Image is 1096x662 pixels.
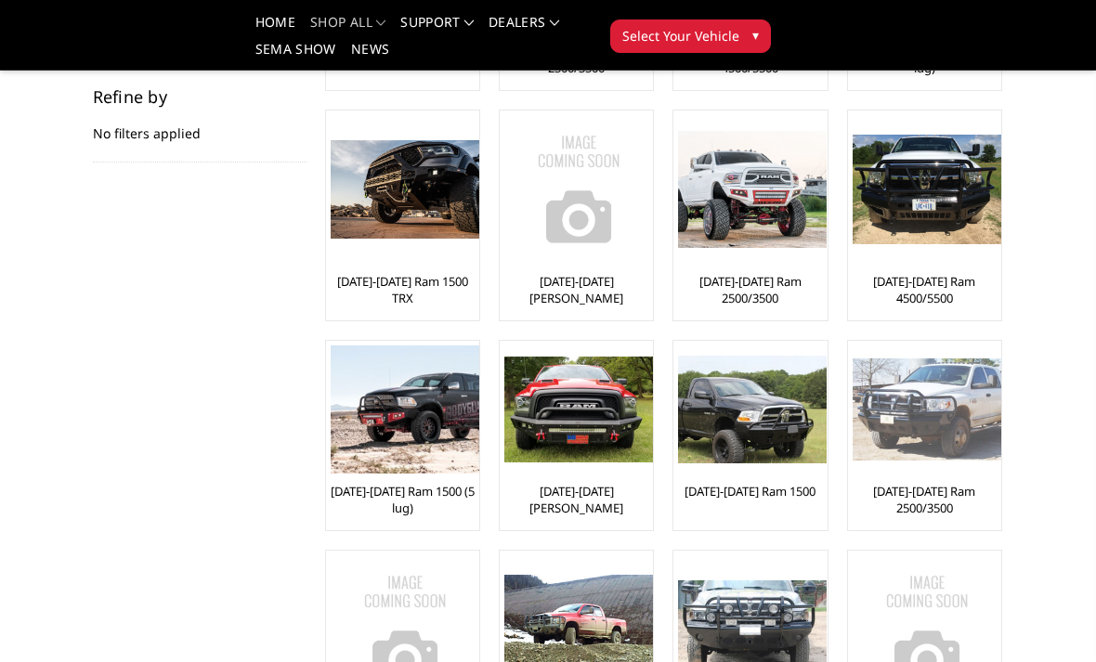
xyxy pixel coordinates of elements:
[504,483,648,516] a: [DATE]-[DATE] [PERSON_NAME]
[685,483,815,500] a: [DATE]-[DATE] Ram 1500
[255,16,295,43] a: Home
[93,88,307,105] h5: Refine by
[610,19,771,53] button: Select Your Vehicle
[351,43,389,70] a: News
[853,483,997,516] a: [DATE]-[DATE] Ram 2500/3500
[255,43,336,70] a: SEMA Show
[400,16,474,43] a: Support
[93,88,307,162] div: No filters applied
[504,115,648,264] a: No Image
[331,483,475,516] a: [DATE]-[DATE] Ram 1500 (5 lug)
[678,273,822,306] a: [DATE]-[DATE] Ram 2500/3500
[489,16,559,43] a: Dealers
[504,115,653,264] img: No Image
[622,26,739,45] span: Select Your Vehicle
[331,273,475,306] a: [DATE]-[DATE] Ram 1500 TRX
[752,25,759,45] span: ▾
[853,273,997,306] a: [DATE]-[DATE] Ram 4500/5500
[504,273,648,306] a: [DATE]-[DATE] [PERSON_NAME]
[310,16,385,43] a: shop all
